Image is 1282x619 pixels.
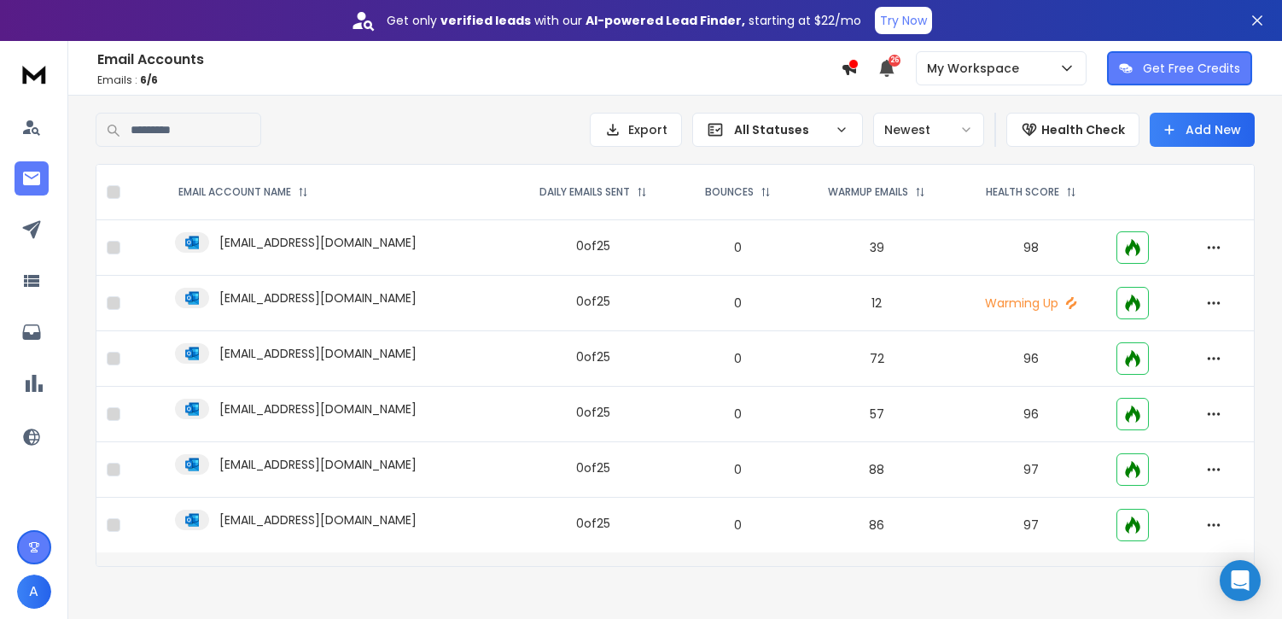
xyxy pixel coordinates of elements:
[956,387,1106,442] td: 96
[1220,560,1261,601] div: Open Intercom Messenger
[734,121,828,138] p: All Statuses
[797,498,956,553] td: 86
[828,185,908,199] p: WARMUP EMAILS
[219,289,417,307] p: [EMAIL_ADDRESS][DOMAIN_NAME]
[97,50,841,70] h1: Email Accounts
[1143,60,1240,77] p: Get Free Credits
[586,12,745,29] strong: AI-powered Lead Finder,
[219,511,417,528] p: [EMAIL_ADDRESS][DOMAIN_NAME]
[797,331,956,387] td: 72
[140,73,158,87] span: 6 / 6
[219,345,417,362] p: [EMAIL_ADDRESS][DOMAIN_NAME]
[1041,121,1125,138] p: Health Check
[97,73,841,87] p: Emails :
[689,239,787,256] p: 0
[797,442,956,498] td: 88
[689,350,787,367] p: 0
[219,456,417,473] p: [EMAIL_ADDRESS][DOMAIN_NAME]
[689,517,787,534] p: 0
[17,58,51,90] img: logo
[590,113,682,147] button: Export
[705,185,754,199] p: BOUNCES
[576,404,610,421] div: 0 of 25
[689,461,787,478] p: 0
[576,293,610,310] div: 0 of 25
[956,331,1106,387] td: 96
[956,498,1106,553] td: 97
[178,185,308,199] div: EMAIL ACCOUNT NAME
[927,60,1026,77] p: My Workspace
[539,185,630,199] p: DAILY EMAILS SENT
[880,12,927,29] p: Try Now
[440,12,531,29] strong: verified leads
[797,220,956,276] td: 39
[875,7,932,34] button: Try Now
[1006,113,1139,147] button: Health Check
[576,515,610,532] div: 0 of 25
[17,575,51,609] button: A
[576,348,610,365] div: 0 of 25
[1107,51,1252,85] button: Get Free Credits
[219,234,417,251] p: [EMAIL_ADDRESS][DOMAIN_NAME]
[689,295,787,312] p: 0
[576,459,610,476] div: 0 of 25
[889,55,900,67] span: 26
[689,406,787,423] p: 0
[576,237,610,254] div: 0 of 25
[797,387,956,442] td: 57
[1150,113,1255,147] button: Add New
[986,185,1059,199] p: HEALTH SCORE
[956,442,1106,498] td: 97
[219,400,417,418] p: [EMAIL_ADDRESS][DOMAIN_NAME]
[873,113,984,147] button: Newest
[797,276,956,331] td: 12
[956,220,1106,276] td: 98
[966,295,1096,312] p: Warming Up
[387,12,861,29] p: Get only with our starting at $22/mo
